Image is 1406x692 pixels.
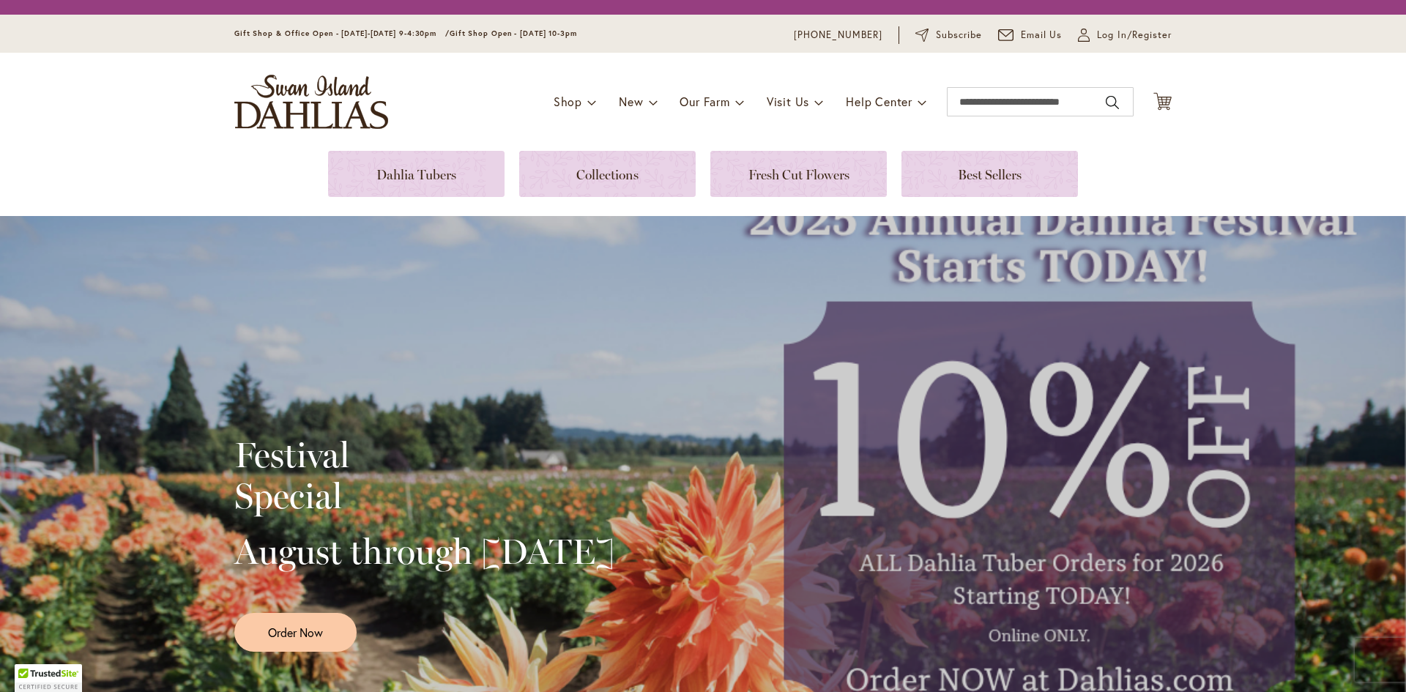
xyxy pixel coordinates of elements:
h2: August through [DATE] [234,531,614,572]
span: Visit Us [767,94,809,109]
span: Email Us [1021,28,1063,42]
div: TrustedSite Certified [15,664,82,692]
span: Our Farm [680,94,729,109]
span: New [619,94,643,109]
a: Log In/Register [1078,28,1172,42]
a: Order Now [234,613,357,652]
span: Order Now [268,624,323,641]
span: Shop [554,94,582,109]
a: store logo [234,75,388,129]
span: Gift Shop Open - [DATE] 10-3pm [450,29,577,38]
a: [PHONE_NUMBER] [794,28,882,42]
a: Subscribe [915,28,982,42]
span: Gift Shop & Office Open - [DATE]-[DATE] 9-4:30pm / [234,29,450,38]
button: Search [1106,91,1119,114]
a: Email Us [998,28,1063,42]
span: Help Center [846,94,912,109]
h2: Festival Special [234,434,614,516]
span: Log In/Register [1097,28,1172,42]
span: Subscribe [936,28,982,42]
